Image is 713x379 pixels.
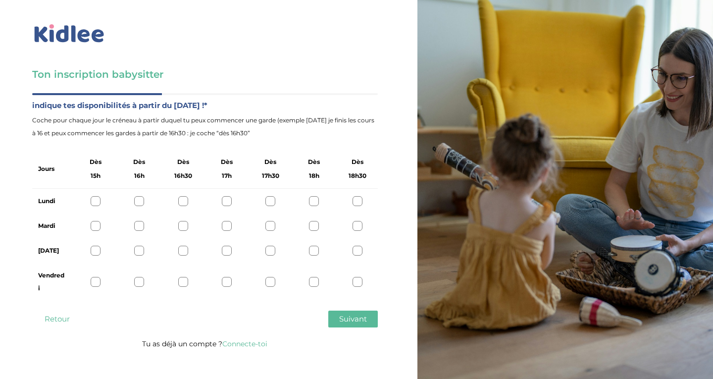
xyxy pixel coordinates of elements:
[339,314,367,324] span: Suivant
[32,99,378,112] label: indique tes disponibilités à partir du [DATE] !*
[177,156,189,168] span: Dès
[38,162,54,175] label: Jours
[309,169,319,182] span: 18h
[328,311,378,327] button: Suivant
[222,169,232,182] span: 17h
[174,169,192,182] span: 16h30
[91,169,101,182] span: 15h
[32,22,106,45] img: logo_kidlee_bleu
[32,311,82,327] button: Retour
[32,67,378,81] h3: Ton inscription babysitter
[262,169,279,182] span: 17h30
[221,156,233,168] span: Dès
[134,169,145,182] span: 16h
[222,339,267,348] a: Connecte-toi
[264,156,276,168] span: Dès
[352,156,363,168] span: Dès
[133,156,145,168] span: Dès
[32,337,378,350] p: Tu as déjà un compte ?
[32,114,378,140] span: Coche pour chaque jour le créneau à partir duquel tu peux commencer une garde (exemple [DATE] je ...
[90,156,102,168] span: Dès
[349,169,366,182] span: 18h30
[38,195,66,208] label: Lundi
[38,269,66,295] label: Vendredi
[38,244,66,257] label: [DATE]
[38,219,66,232] label: Mardi
[308,156,320,168] span: Dès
